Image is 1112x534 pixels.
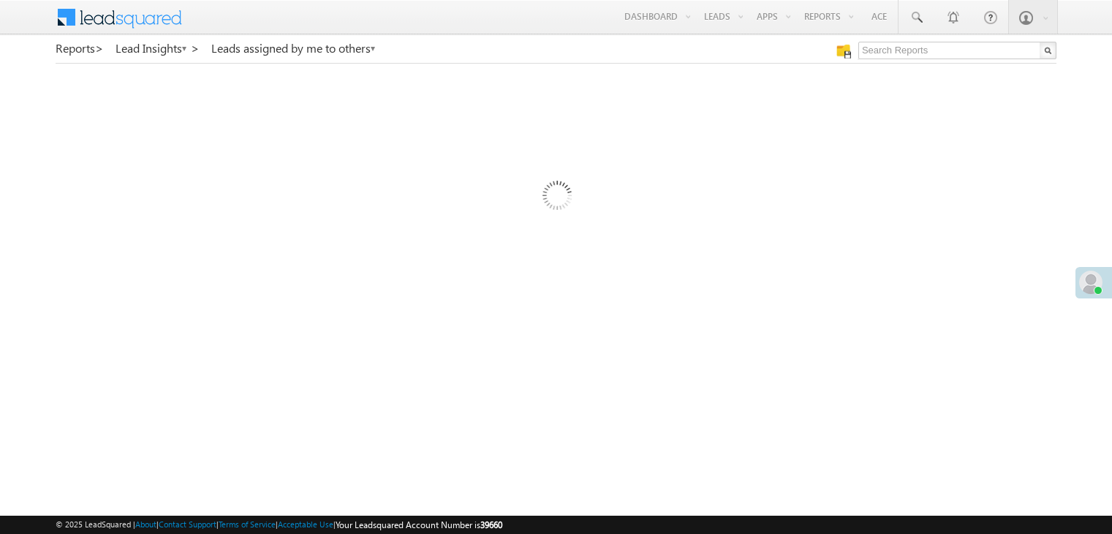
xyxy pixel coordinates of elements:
span: 39660 [480,519,502,530]
span: > [191,40,200,56]
span: Your Leadsquared Account Number is [336,519,502,530]
a: Acceptable Use [278,519,333,529]
a: Terms of Service [219,519,276,529]
input: Search Reports [858,42,1056,59]
a: Reports> [56,42,104,55]
img: Manage all your saved reports! [836,44,851,59]
a: Lead Insights > [116,42,200,55]
a: Leads assigned by me to others [211,42,377,55]
a: About [135,519,156,529]
span: > [95,40,104,56]
span: © 2025 LeadSquared | | | | | [56,518,502,532]
img: Loading... [480,122,632,274]
a: Contact Support [159,519,216,529]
